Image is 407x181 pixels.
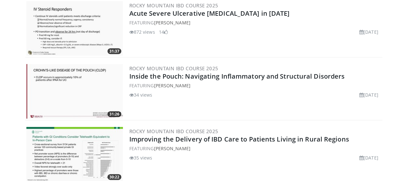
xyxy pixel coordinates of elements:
span: 31:37 [107,48,121,54]
li: 872 views [129,29,155,35]
img: 28c62fc2-89e9-4bf2-aec4-bf30c73b5f42.300x170_q85_crop-smart_upscale.jpg [26,64,123,119]
a: Inside the Pouch: Navigating Inflammatory and Structural Disorders [129,72,345,81]
img: b95f4ba9-a713-4ac1-b3c0-4dfbf6aab834.300x170_q85_crop-smart_upscale.jpg [26,1,123,56]
li: 34 views [129,91,153,98]
span: 31:26 [107,111,121,117]
li: 14 [159,29,168,35]
a: Improving the Delivery of IBD Care to Patients Living in Rural Regions [129,135,349,143]
a: Rocky Mountain IBD Course 2025 [129,65,218,72]
a: [PERSON_NAME] [154,82,190,89]
div: FEATURING [129,145,381,152]
li: [DATE] [359,29,378,35]
a: [PERSON_NAME] [154,20,190,26]
a: 31:37 [26,1,123,56]
div: FEATURING [129,19,381,26]
a: Acute Severe Ulcerative [MEDICAL_DATA] in [DATE] [129,9,290,18]
div: FEATURING [129,82,381,89]
a: 31:26 [26,64,123,119]
li: [DATE] [359,91,378,98]
a: [PERSON_NAME] [154,145,190,151]
a: Rocky Mountain IBD Course 2025 [129,128,218,134]
a: Rocky Mountain IBD Course 2025 [129,2,218,9]
li: [DATE] [359,154,378,161]
li: 35 views [129,154,153,161]
span: 30:22 [107,174,121,180]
